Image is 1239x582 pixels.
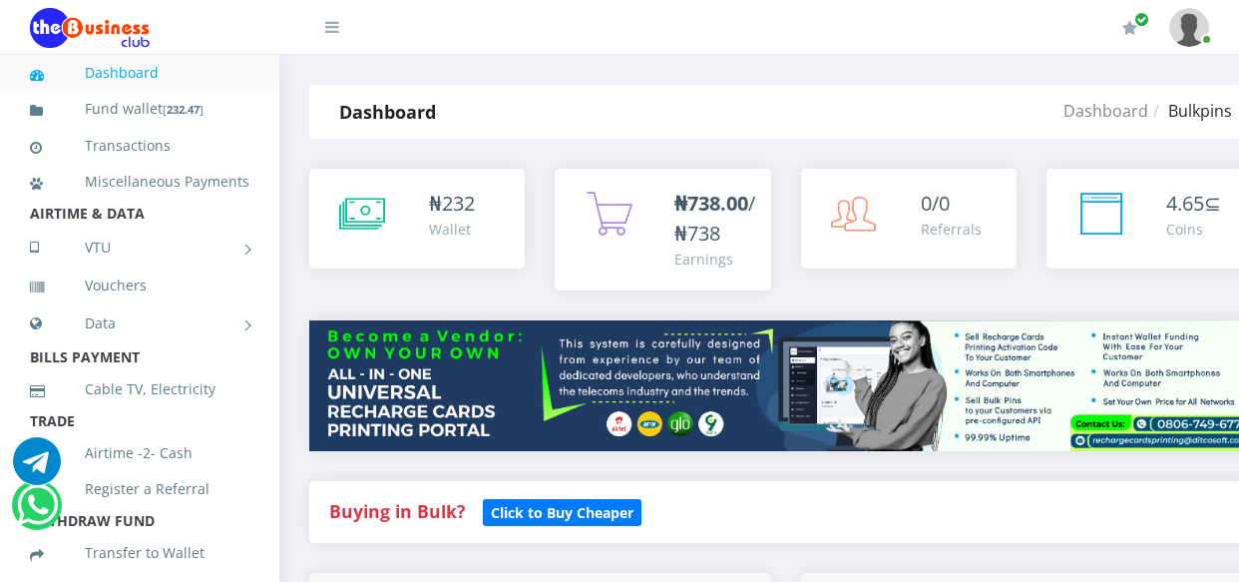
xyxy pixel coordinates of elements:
img: Logo [30,8,150,48]
b: 232.47 [167,102,200,117]
a: Dashboard [1063,100,1148,122]
small: [ ] [163,102,204,117]
a: Transactions [30,123,249,169]
div: ₦ [429,189,475,219]
b: ₦738.00 [674,190,748,217]
a: Transfer to Wallet [30,530,249,576]
a: Vouchers [30,263,249,308]
a: Miscellaneous Payments [30,159,249,205]
div: Wallet [429,219,475,240]
strong: Buying in Bulk? [329,499,465,523]
img: User [1169,8,1209,47]
span: 232 [442,190,475,217]
a: Dashboard [30,50,249,96]
div: ⊆ [1166,189,1221,219]
span: 4.65 [1166,190,1204,217]
a: 0/0 Referrals [801,169,1017,269]
div: Earnings [674,249,755,270]
a: Chat for support [17,496,58,529]
a: VTU [30,223,249,273]
a: ₦232 Wallet [309,169,525,269]
a: Fund wallet[232.47] [30,86,249,133]
a: ₦738.00/₦738 Earnings [555,169,770,291]
strong: Dashboard [339,100,436,124]
span: 0/0 [921,190,950,217]
a: Chat for support [13,452,61,485]
div: Referrals [921,219,982,240]
a: Click to Buy Cheaper [483,499,641,523]
li: Bulkpins [1148,99,1232,123]
a: Data [30,298,249,348]
b: Click to Buy Cheaper [491,503,633,522]
a: Airtime -2- Cash [30,430,249,476]
a: Register a Referral [30,466,249,512]
a: Cable TV, Electricity [30,366,249,412]
span: /₦738 [674,190,755,247]
div: Coins [1166,219,1221,240]
span: Renew/Upgrade Subscription [1134,12,1149,27]
i: Renew/Upgrade Subscription [1122,20,1137,36]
